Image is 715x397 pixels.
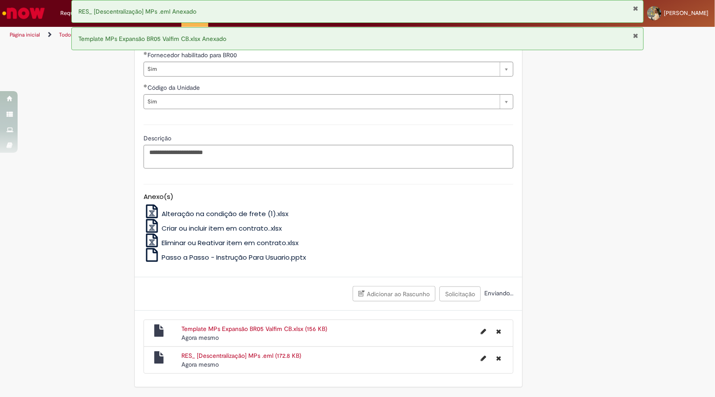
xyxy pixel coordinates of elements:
a: RES_ [Descentralização] MPs .eml (172.8 KB) [181,352,301,360]
a: Template MPs Expansão BR05 Valfim CB.xlsx (156 KB) [181,325,327,333]
button: Excluir RES_ [Descentralização] MPs .eml [491,351,506,365]
span: Enviando... [483,289,513,297]
h5: Anexo(s) [144,193,513,201]
span: Alteração na condição de frete (1).xlsx [162,209,288,218]
button: Editar nome de arquivo RES_ [Descentralização] MPs .eml [475,351,491,365]
span: Fornecedor habilitado para BR00 [147,51,239,59]
span: Código da Unidade [147,84,202,92]
a: Todos os Catálogos [59,31,106,38]
time: 29/08/2025 18:59:48 [181,334,219,342]
span: Passo a Passo - Instrução Para Usuario.pptx [162,253,306,262]
img: ServiceNow [1,4,46,22]
textarea: Descrição [144,145,513,169]
span: Descrição [144,134,173,142]
a: Eliminar ou Reativar item em contrato.xlsx [144,238,299,247]
a: Página inicial [10,31,40,38]
button: Excluir Template MPs Expansão BR05 Valfim CB.xlsx [491,324,506,338]
button: Fechar Notificação [633,5,639,12]
span: RES_ [Descentralização] MPs .eml Anexado [78,7,196,15]
span: Sim [147,95,495,109]
ul: Trilhas de página [7,27,470,43]
span: Obrigatório Preenchido [144,51,147,55]
span: Template MPs Expansão BR05 Valfim CB.xlsx Anexado [78,35,226,43]
span: Obrigatório Preenchido [144,84,147,88]
span: Eliminar ou Reativar item em contrato.xlsx [162,238,299,247]
a: Criar ou incluir item em contrato..xlsx [144,224,282,233]
span: Agora mesmo [181,334,219,342]
span: Sim [147,62,495,76]
span: [PERSON_NAME] [664,9,708,17]
a: Alteração na condição de frete (1).xlsx [144,209,289,218]
a: Passo a Passo - Instrução Para Usuario.pptx [144,253,306,262]
span: Requisições [60,9,91,18]
button: Fechar Notificação [633,32,639,39]
span: Agora mesmo [181,360,219,368]
time: 29/08/2025 18:59:25 [181,360,219,368]
span: Criar ou incluir item em contrato..xlsx [162,224,282,233]
button: Editar nome de arquivo Template MPs Expansão BR05 Valfim CB.xlsx [475,324,491,338]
